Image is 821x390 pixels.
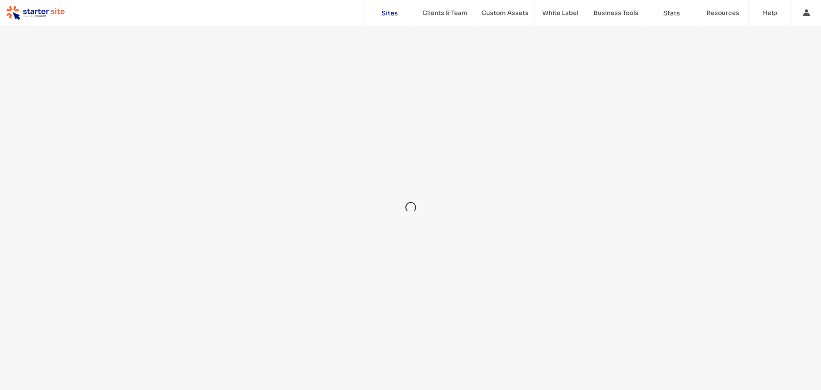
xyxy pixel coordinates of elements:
[663,9,680,17] label: Stats
[763,9,777,17] label: Help
[422,9,467,17] label: Clients & Team
[381,9,398,17] label: Sites
[542,9,579,17] label: White Label
[481,9,529,17] label: Custom Assets
[706,9,739,17] label: Resources
[594,9,638,17] label: Business Tools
